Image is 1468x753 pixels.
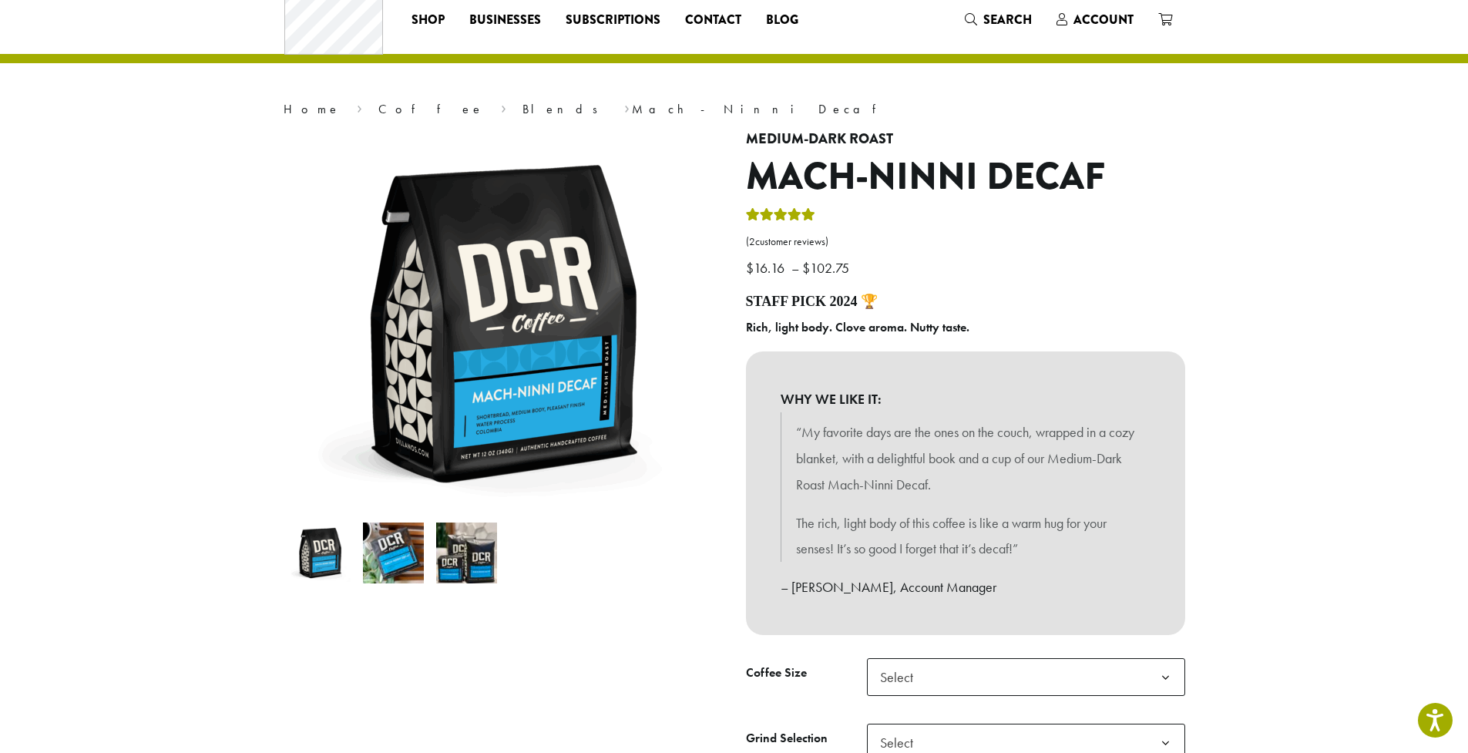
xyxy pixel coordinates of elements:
[412,11,445,30] span: Shop
[363,523,424,583] img: Mach-Ninni Decaf - Image 2
[746,131,1185,148] h4: Medium-Dark Roast
[746,319,969,335] b: Rich, light body. Clove aroma. Nutty taste.
[1073,11,1134,29] span: Account
[685,11,741,30] span: Contact
[791,259,799,277] span: –
[781,574,1151,600] p: – [PERSON_NAME], Account Manager
[746,259,754,277] span: $
[378,101,484,117] a: Coffee
[436,523,497,583] img: Mach-Ninni Decaf - Image 3
[284,100,1185,119] nav: Breadcrumb
[290,523,351,583] img: Mach-Ninni Decaf
[983,11,1032,29] span: Search
[746,259,788,277] bdi: 16.16
[746,662,867,684] label: Coffee Size
[501,95,506,119] span: ›
[399,8,457,32] a: Shop
[284,101,341,117] a: Home
[522,101,608,117] a: Blends
[952,7,1044,32] a: Search
[624,95,630,119] span: ›
[867,658,1185,696] span: Select
[746,206,815,229] div: Rated 5.00 out of 5
[766,11,798,30] span: Blog
[566,11,660,30] span: Subscriptions
[781,386,1151,412] b: WHY WE LIKE IT:
[357,95,362,119] span: ›
[469,11,541,30] span: Businesses
[746,155,1185,200] h1: Mach-Ninni Decaf
[796,510,1135,563] p: The rich, light body of this coffee is like a warm hug for your senses! It’s so good I forget tha...
[874,662,929,692] span: Select
[746,234,1185,250] a: (2customer reviews)
[802,259,853,277] bdi: 102.75
[746,294,1185,311] h4: STAFF PICK 2024 🏆
[749,235,755,248] span: 2
[802,259,810,277] span: $
[746,728,867,750] label: Grind Selection
[796,419,1135,497] p: “My favorite days are the ones on the couch, wrapped in a cozy blanket, with a delightful book an...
